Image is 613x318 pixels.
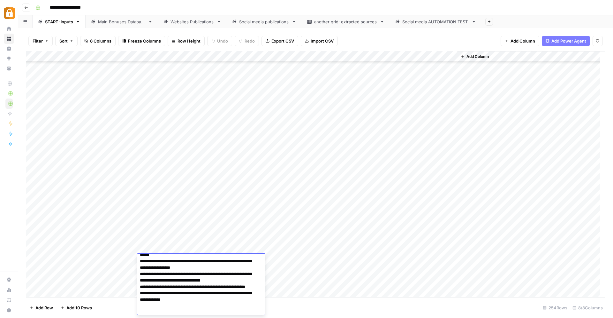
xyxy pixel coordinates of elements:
[28,36,53,46] button: Filter
[4,63,14,74] a: Your Data
[570,303,605,313] div: 8/8 Columns
[302,15,390,28] a: another grid: extracted sources
[402,19,469,25] div: Social media AUTOMATION TEST
[4,274,14,285] a: Settings
[80,36,116,46] button: 8 Columns
[4,53,14,64] a: Opportunities
[501,36,539,46] button: Add Column
[458,52,491,61] button: Add Column
[33,38,43,44] span: Filter
[301,36,338,46] button: Import CSV
[33,15,86,28] a: START: inputs
[4,44,14,54] a: Insights
[245,38,255,44] span: Redo
[4,7,15,19] img: Adzz Logo
[66,305,92,311] span: Add 10 Rows
[57,303,96,313] button: Add 10 Rows
[542,36,590,46] button: Add Power Agent
[4,295,14,305] a: Learning Hub
[4,5,14,21] button: Workspace: Adzz
[551,38,586,44] span: Add Power Agent
[271,38,294,44] span: Export CSV
[4,24,14,34] a: Home
[35,305,53,311] span: Add Row
[227,15,302,28] a: Social media publications
[239,19,289,25] div: Social media publications
[314,19,377,25] div: another grid: extracted sources
[170,19,214,25] div: Websites Publications
[261,36,298,46] button: Export CSV
[98,19,146,25] div: Main Bonuses Database
[311,38,334,44] span: Import CSV
[207,36,232,46] button: Undo
[59,38,68,44] span: Sort
[168,36,205,46] button: Row Height
[45,19,73,25] div: START: inputs
[86,15,158,28] a: Main Bonuses Database
[26,303,57,313] button: Add Row
[390,15,481,28] a: Social media AUTOMATION TEST
[540,303,570,313] div: 254 Rows
[158,15,227,28] a: Websites Publications
[128,38,161,44] span: Freeze Columns
[90,38,111,44] span: 8 Columns
[4,305,14,315] button: Help + Support
[511,38,535,44] span: Add Column
[55,36,78,46] button: Sort
[466,54,489,60] span: Add Column
[4,285,14,295] a: Usage
[4,34,14,44] a: Browse
[217,38,228,44] span: Undo
[235,36,259,46] button: Redo
[118,36,165,46] button: Freeze Columns
[178,38,201,44] span: Row Height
